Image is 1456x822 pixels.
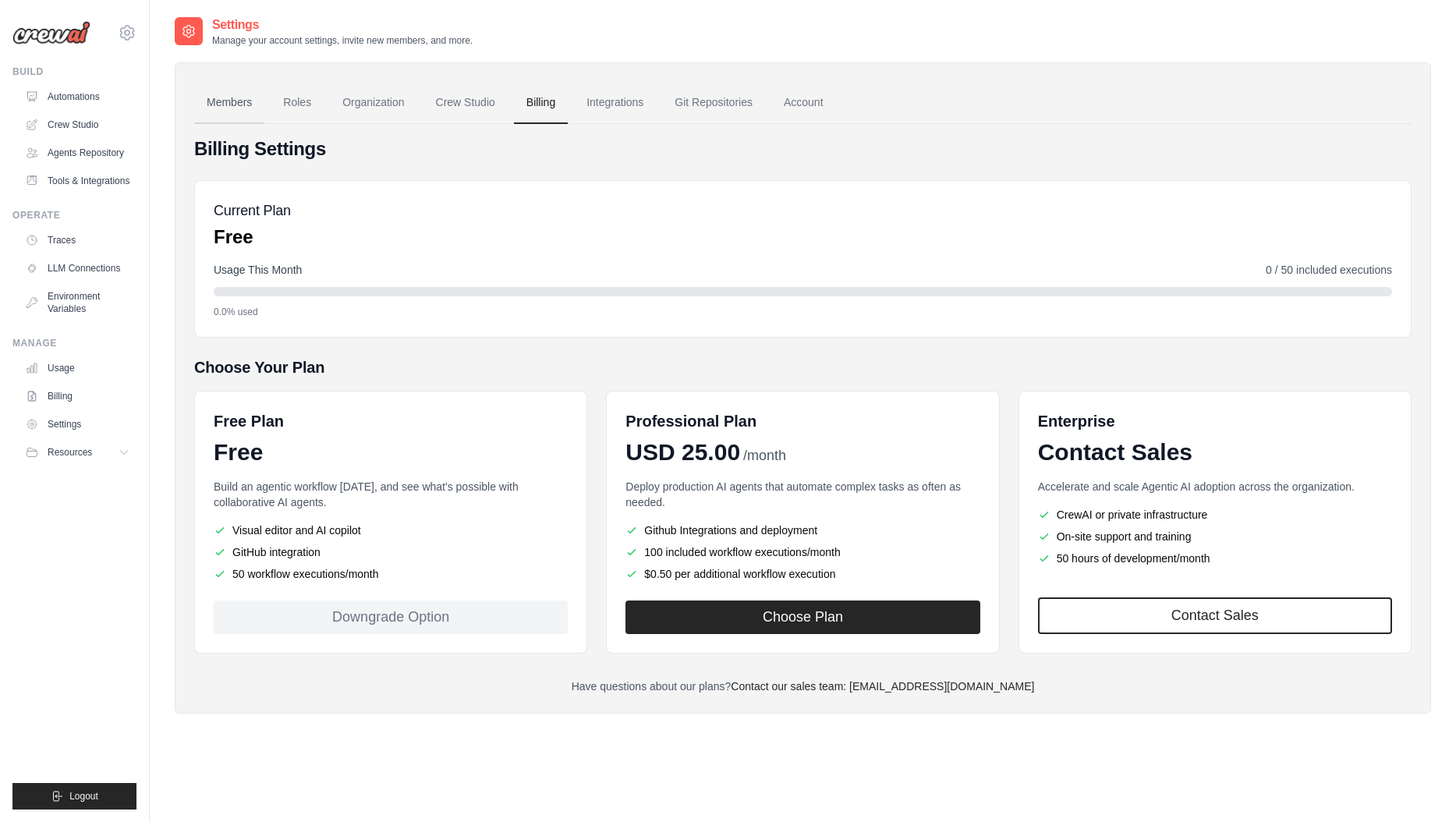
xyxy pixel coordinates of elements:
li: 100 included workflow executions/month [625,544,980,560]
div: Free [214,438,568,466]
li: Visual editor and AI copilot [214,523,568,538]
a: Environment Variables [19,284,136,321]
p: Accelerate and scale Agentic AI adoption across the organization. [1038,479,1392,494]
a: Crew Studio [19,112,136,137]
a: Tools & Integrations [19,168,136,193]
p: Manage your account settings, invite new members, and more. [212,34,473,47]
span: 0.0% used [214,306,258,318]
span: /month [743,445,786,466]
a: LLM Connections [19,256,136,281]
p: Free [214,225,291,250]
a: Contact Sales [1038,597,1392,634]
a: Traces [19,228,136,253]
img: Logo [12,21,90,44]
a: Roles [271,82,324,124]
span: Logout [69,790,98,803]
h5: Choose Your Plan [194,356,1412,378]
h6: Free Plan [214,410,284,432]
div: Contact Sales [1038,438,1392,466]
a: Agents Repository [19,140,136,165]
h6: Professional Plan [625,410,756,432]
a: Account [771,82,836,124]
button: Choose Plan [625,601,980,634]
h2: Settings [212,16,473,34]
a: Usage [19,356,136,381]
li: Github Integrations and deployment [625,523,980,538]
div: Manage [12,337,136,349]
a: Git Repositories [662,82,765,124]
a: Crew Studio [423,82,508,124]
a: Billing [19,384,136,409]
h4: Billing Settings [194,136,1412,161]
li: On-site support and training [1038,529,1392,544]
p: Build an agentic workflow [DATE], and see what's possible with collaborative AI agents. [214,479,568,510]
a: Contact our sales team: [EMAIL_ADDRESS][DOMAIN_NAME] [731,680,1034,693]
li: GitHub integration [214,544,568,560]
div: Downgrade Option [214,601,568,634]
a: Settings [19,412,136,437]
p: Deploy production AI agents that automate complex tasks as often as needed. [625,479,980,510]
button: Logout [12,783,136,810]
li: 50 hours of development/month [1038,551,1392,566]
span: Resources [48,446,92,459]
div: Build [12,66,136,78]
li: CrewAI or private infrastructure [1038,507,1392,523]
a: Members [194,82,264,124]
li: 50 workflow executions/month [214,566,568,582]
span: Usage This Month [214,262,302,278]
button: Resources [19,440,136,465]
span: 0 / 50 included executions [1266,262,1392,278]
h6: Enterprise [1038,410,1392,432]
div: Operate [12,209,136,221]
a: Organization [330,82,416,124]
span: USD 25.00 [625,438,740,466]
li: $0.50 per additional workflow execution [625,566,980,582]
a: Automations [19,84,136,109]
h5: Current Plan [214,200,291,221]
a: Billing [514,82,568,124]
a: Integrations [574,82,656,124]
p: Have questions about our plans? [194,679,1412,694]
